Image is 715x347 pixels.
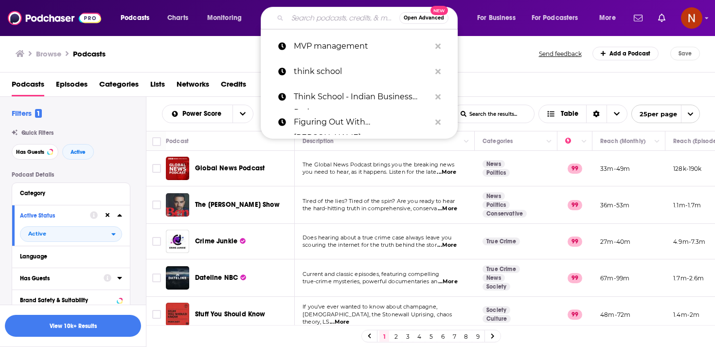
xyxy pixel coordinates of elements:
span: ...More [330,318,349,326]
span: Quick Filters [21,129,54,136]
p: 99 [568,164,582,173]
span: Tired of the lies? Tired of the spin? Are you ready to hear [303,198,455,204]
p: 4.9m-7.3m [673,237,706,246]
a: True Crime [483,265,520,273]
button: Column Actions [578,136,590,147]
h2: filter dropdown [20,226,122,242]
a: 7 [449,330,459,342]
div: Reach (Monthly) [600,135,645,147]
div: Category [20,190,116,197]
span: [DEMOGRAPHIC_DATA], the Stonewall Uprising, chaos theory, LS [303,311,452,326]
a: 3 [403,330,412,342]
button: open menu [232,105,253,123]
p: 1.4m-2m [673,310,699,319]
a: 4 [414,330,424,342]
h3: Browse [36,49,61,58]
button: Open AdvancedNew [399,12,448,24]
span: ...More [438,278,458,286]
span: Crime Junkie [195,237,237,245]
button: open menu [592,10,628,26]
span: Toggle select row [152,164,161,173]
a: think school [261,59,458,84]
a: Society [483,306,510,314]
a: News [483,192,505,200]
button: Brand Safety & Suitability [20,294,122,306]
img: Crime Junkie [166,230,189,253]
span: ...More [438,205,457,213]
span: Open Advanced [404,16,444,20]
button: Language [20,250,122,262]
a: Politics [483,201,510,209]
button: Save [670,47,700,60]
a: Episodes [56,76,88,96]
h2: Filters [12,109,42,118]
a: Networks [177,76,209,96]
span: For Podcasters [532,11,578,25]
p: 99 [568,273,582,283]
span: If you've ever wanted to know about champagne, [303,303,437,310]
a: Podcasts [12,76,44,96]
span: Dateline NBC [195,274,238,282]
a: MVP management [261,34,458,59]
p: Figuring Out With Raj Shamani [294,110,430,135]
p: 48m-72m [600,310,630,319]
a: Stuff You Should Know [195,310,266,319]
button: Choose View [538,105,627,123]
a: Charts [161,10,194,26]
span: Power Score [182,110,225,117]
span: Current and classic episodes, featuring compelling [303,271,440,277]
span: Lists [150,76,165,96]
a: Global News Podcast [195,164,265,173]
a: News [483,274,505,282]
span: Stuff You Should Know [195,310,266,318]
a: Podchaser - Follow, Share and Rate Podcasts [8,9,101,27]
div: Has Guests [20,275,97,282]
button: open menu [631,105,700,123]
span: 1 [35,109,42,118]
span: The Global News Podcast brings you the breaking news [303,161,454,168]
div: Sort Direction [586,105,607,123]
a: Podcasts [73,49,106,58]
button: Column Actions [461,136,472,147]
p: 36m-53m [600,201,629,209]
a: 1 [379,330,389,342]
span: Table [561,110,578,117]
img: Dateline NBC [166,266,189,290]
p: Think School - Indian Business Podcast [294,84,430,110]
a: Credits [221,76,246,96]
a: Figuring Out With [PERSON_NAME] [261,110,458,135]
button: View 10k+ Results [5,315,141,337]
a: Culture [483,315,511,323]
div: Brand Safety & Suitability [20,297,114,304]
div: Search podcasts, credits, & more... [270,7,467,29]
a: Politics [483,169,510,177]
a: The Ben Shapiro Show [166,193,189,217]
p: 99 [568,310,582,319]
a: Crime Junkie [195,237,246,246]
button: Category [20,187,122,199]
img: Stuff You Should Know [166,303,189,326]
a: Think School - Indian Business Podcast [261,84,458,110]
span: Does hearing about a true crime case always leave you [303,234,451,241]
span: Logged in as AdelNBM [681,7,702,29]
span: Global News Podcast [195,164,265,172]
a: Global News Podcast [166,157,189,180]
span: Toggle select row [152,274,161,282]
span: The [PERSON_NAME] Show [195,201,280,209]
a: Conservative [483,210,527,218]
button: Active Status [20,209,90,221]
span: Podcasts [121,11,149,25]
span: Toggle select row [152,201,161,209]
a: Show notifications dropdown [630,10,646,26]
span: Monitoring [207,11,242,25]
span: true-crime mysteries, powerful documentaries an [303,278,437,285]
button: open menu [200,10,254,26]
